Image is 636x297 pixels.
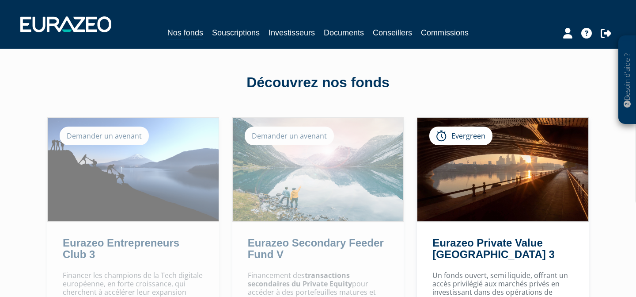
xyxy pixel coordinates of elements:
a: Eurazeo Secondary Feeder Fund V [248,237,384,260]
p: Besoin d'aide ? [622,40,632,120]
div: Evergreen [429,127,492,145]
div: Découvrez nos fonds [66,73,570,93]
a: Commissions [421,27,469,39]
a: Conseillers [373,27,412,39]
strong: transactions secondaires du Private Equity [248,270,352,289]
img: Eurazeo Private Value Europe 3 [417,118,588,221]
a: Investisseurs [269,27,315,39]
a: Nos fonds [167,27,203,40]
img: Eurazeo Secondary Feeder Fund V [233,118,404,221]
a: Eurazeo Entrepreneurs Club 3 [63,237,179,260]
a: Souscriptions [212,27,260,39]
div: Demander un avenant [60,127,149,145]
img: 1732889491-logotype_eurazeo_blanc_rvb.png [20,16,111,32]
a: Documents [324,27,364,39]
a: Eurazeo Private Value [GEOGRAPHIC_DATA] 3 [432,237,554,260]
img: Eurazeo Entrepreneurs Club 3 [48,118,219,221]
div: Demander un avenant [245,127,334,145]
